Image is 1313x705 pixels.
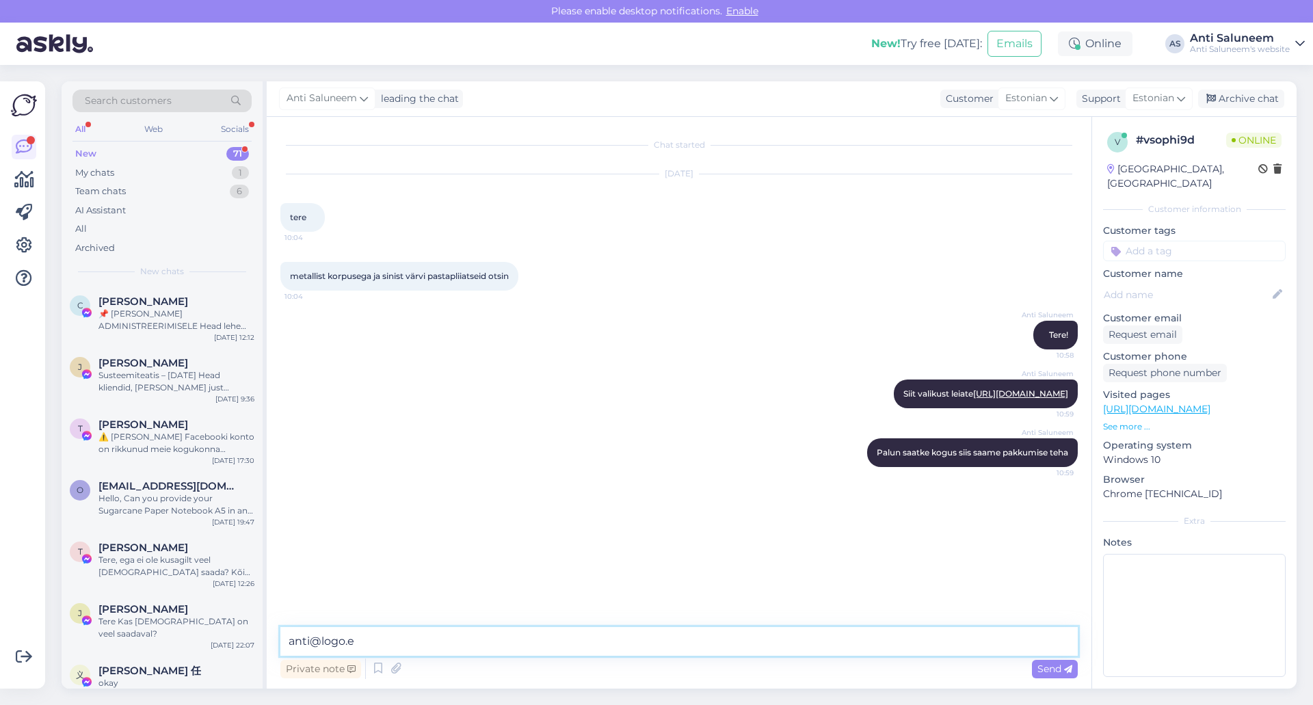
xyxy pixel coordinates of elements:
div: Support [1076,92,1121,106]
div: okay [98,677,254,689]
div: Web [142,120,165,138]
div: leading the chat [375,92,459,106]
div: Susteemiteatis – [DATE] Head kliendid, [PERSON_NAME] just tagasisidet teie lehe sisu kohta. Paras... [98,369,254,394]
p: Customer tags [1103,224,1286,238]
a: [URL][DOMAIN_NAME] [973,388,1068,399]
span: T [78,423,83,434]
div: Archive chat [1198,90,1284,108]
div: # vsophi9d [1136,132,1226,148]
div: [DATE] [280,168,1078,180]
div: 📌 [PERSON_NAME] ADMINISTREERIMISELE Head lehe administraatorid Regulaarse ülevaatuse ja hindamise... [98,308,254,332]
span: Jaanika Palmik [98,603,188,615]
span: 10:59 [1022,468,1074,478]
p: Customer name [1103,267,1286,281]
div: Online [1058,31,1132,56]
div: Team chats [75,185,126,198]
p: Windows 10 [1103,453,1286,467]
span: Carmen Palacios [98,295,188,308]
span: Enable [722,5,762,17]
span: Estonian [1132,91,1174,106]
div: Anti Saluneem's website [1190,44,1290,55]
span: 10:59 [1022,409,1074,419]
span: Search customers [85,94,172,108]
div: Private note [280,660,361,678]
span: 10:58 [1022,350,1074,360]
a: Anti SaluneemAnti Saluneem's website [1190,33,1305,55]
p: Customer email [1103,311,1286,325]
span: T [78,546,83,557]
span: J [78,362,82,372]
div: Customer information [1103,203,1286,215]
span: Anti Saluneem [1022,369,1074,379]
div: 1 [232,166,249,180]
div: [DATE] 9:36 [215,394,254,404]
span: 10:04 [284,291,336,302]
span: 义平 任 [98,665,201,677]
div: [DATE] 22:07 [211,640,254,650]
div: Try free [DATE]: [871,36,982,52]
div: [GEOGRAPHIC_DATA], [GEOGRAPHIC_DATA] [1107,162,1258,191]
button: Emails [987,31,1042,57]
span: C [77,300,83,310]
span: Estonian [1005,91,1047,106]
div: ⚠️ [PERSON_NAME] Facebooki konto on rikkunud meie kogukonna standardeid. Meie süsteem on saanud p... [98,431,254,455]
div: Chat started [280,139,1078,151]
div: Tere, ega ei ole kusagilt veel [DEMOGRAPHIC_DATA] saada? Kõik läksid välja [98,554,254,578]
p: Operating system [1103,438,1286,453]
div: My chats [75,166,114,180]
span: Palun saatke kogus siis saame pakkumise teha [877,447,1068,457]
div: Socials [218,120,252,138]
div: All [75,222,87,236]
div: Extra [1103,515,1286,527]
div: Request email [1103,325,1182,344]
span: v [1115,137,1120,147]
p: Notes [1103,535,1286,550]
img: Askly Logo [11,92,37,118]
span: Tom Haja [98,418,188,431]
span: Anti Saluneem [1022,310,1074,320]
span: Siit valikust leiate [903,388,1068,399]
span: Send [1037,663,1072,675]
span: Tere! [1049,330,1068,340]
span: Triin Mägi [98,542,188,554]
div: 6 [230,185,249,198]
div: [DATE] 12:26 [213,578,254,589]
textarea: anti@logo.e [280,627,1078,656]
div: New [75,147,96,161]
input: Add a tag [1103,241,1286,261]
span: metallist korpusega ja sinist värvi pastapliiatseid otsin [290,271,509,281]
a: [URL][DOMAIN_NAME] [1103,403,1210,415]
span: 义 [76,669,84,680]
span: Anti Saluneem [1022,427,1074,438]
p: Browser [1103,473,1286,487]
span: 10:04 [284,232,336,243]
div: [DATE] 17:30 [212,455,254,466]
div: 71 [226,147,249,161]
div: AS [1165,34,1184,53]
span: otopix@gmail.com [98,480,241,492]
p: Visited pages [1103,388,1286,402]
div: Hello, Can you provide your Sugarcane Paper Notebook A5 in an unlined (blank) version? The produc... [98,492,254,517]
div: Tere Kas [DEMOGRAPHIC_DATA] on veel saadaval? [98,615,254,640]
div: All [72,120,88,138]
span: Online [1226,133,1282,148]
span: tere [290,212,306,222]
div: [DATE] 19:47 [212,517,254,527]
span: New chats [140,265,184,278]
input: Add name [1104,287,1270,302]
span: Anti Saluneem [287,91,357,106]
span: J [78,608,82,618]
div: AI Assistant [75,204,126,217]
div: Customer [940,92,994,106]
div: Anti Saluneem [1190,33,1290,44]
p: Chrome [TECHNICAL_ID] [1103,487,1286,501]
span: o [77,485,83,495]
div: [DATE] 12:12 [214,332,254,343]
p: Customer phone [1103,349,1286,364]
div: Request phone number [1103,364,1227,382]
span: Jordi Priego Reies [98,357,188,369]
p: See more ... [1103,421,1286,433]
div: Archived [75,241,115,255]
b: New! [871,37,901,50]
